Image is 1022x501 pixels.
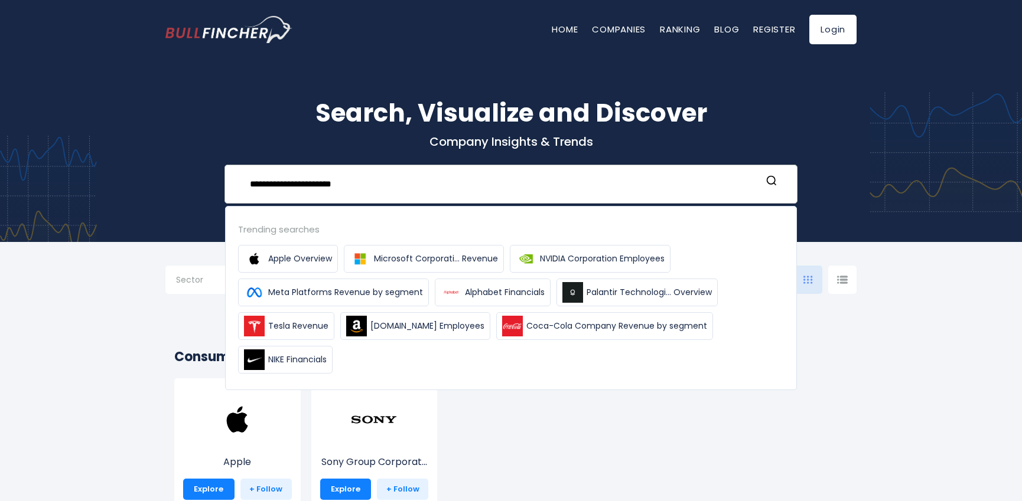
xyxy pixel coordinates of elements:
button: Search [764,175,779,190]
a: Explore [183,479,235,500]
a: [DOMAIN_NAME] Employees [340,312,490,340]
img: icon-comp-grid.svg [803,276,813,284]
img: AAPL.png [214,396,261,443]
a: Ranking [660,23,700,35]
span: Palantir Technologi... Overview [587,286,712,299]
a: Register [753,23,795,35]
img: icon-comp-list-view.svg [837,276,848,284]
a: + Follow [377,479,428,500]
a: Blog [714,23,739,35]
a: Palantir Technologi... Overview [556,279,718,306]
a: + Follow [240,479,292,500]
div: Trending searches [238,222,784,236]
h2: Consumer Electronics [174,347,848,366]
a: Explore [320,479,372,500]
a: Coca-Cola Company Revenue by segment [496,312,713,340]
a: Microsoft Corporati... Revenue [344,245,504,273]
a: Meta Platforms Revenue by segment [238,279,429,306]
a: Go to homepage [165,16,292,43]
img: bullfincher logo [165,16,292,43]
a: NIKE Financials [238,346,333,374]
a: Companies [592,23,646,35]
span: NIKE Financials [268,353,327,366]
span: Meta Platforms Revenue by segment [268,286,423,299]
a: Apple Overview [238,245,338,273]
img: SONY.png [350,396,398,443]
a: Apple [183,418,292,469]
a: NVIDIA Corporation Employees [510,245,671,273]
a: Login [809,15,857,44]
a: Home [552,23,578,35]
span: Tesla Revenue [268,320,328,332]
p: Sony Group Corporation [320,455,429,469]
span: Coca-Cola Company Revenue by segment [526,320,707,332]
input: Selection [176,270,252,292]
span: Apple Overview [268,253,332,265]
h1: Search, Visualize and Discover [165,94,857,132]
span: NVIDIA Corporation Employees [540,253,665,265]
span: Alphabet Financials [465,286,545,299]
p: Company Insights & Trends [165,134,857,149]
a: Alphabet Financials [435,279,551,306]
p: Apple [183,455,292,469]
span: Microsoft Corporati... Revenue [374,253,498,265]
a: Tesla Revenue [238,312,334,340]
a: Sony Group Corporat... [320,418,429,469]
span: [DOMAIN_NAME] Employees [370,320,484,332]
span: Sector [176,274,203,285]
